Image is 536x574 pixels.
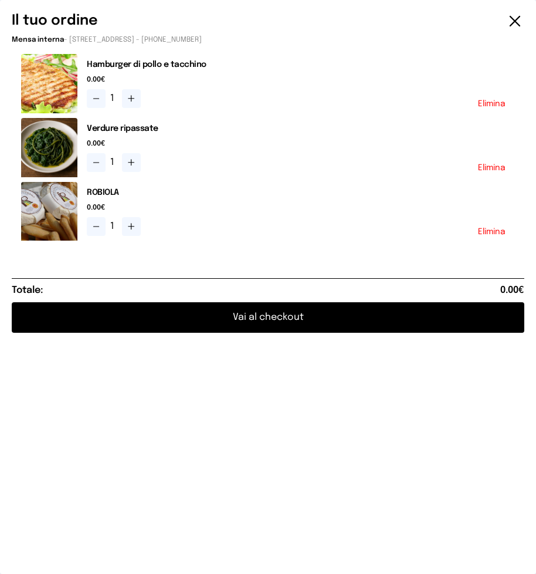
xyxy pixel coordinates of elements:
button: Elimina [478,164,506,172]
h6: Il tuo ordine [12,12,98,31]
img: media [21,182,77,241]
img: media [21,118,77,177]
h2: Hamburger di pollo e tacchino [87,59,515,70]
span: 0.00€ [500,283,524,298]
h2: ROBIOLA [87,187,515,198]
h6: Totale: [12,283,43,298]
span: 0.00€ [87,203,515,212]
img: media [21,54,77,113]
span: Mensa interna [12,36,64,43]
span: 0.00€ [87,75,515,85]
span: 1 [110,92,117,106]
button: Vai al checkout [12,302,524,333]
span: 0.00€ [87,139,515,148]
span: 1 [110,156,117,170]
h2: Verdure ripassate [87,123,515,134]
span: 1 [110,220,117,234]
p: - [STREET_ADDRESS] - [PHONE_NUMBER] [12,35,524,45]
button: Elimina [478,228,506,236]
button: Elimina [478,100,506,108]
